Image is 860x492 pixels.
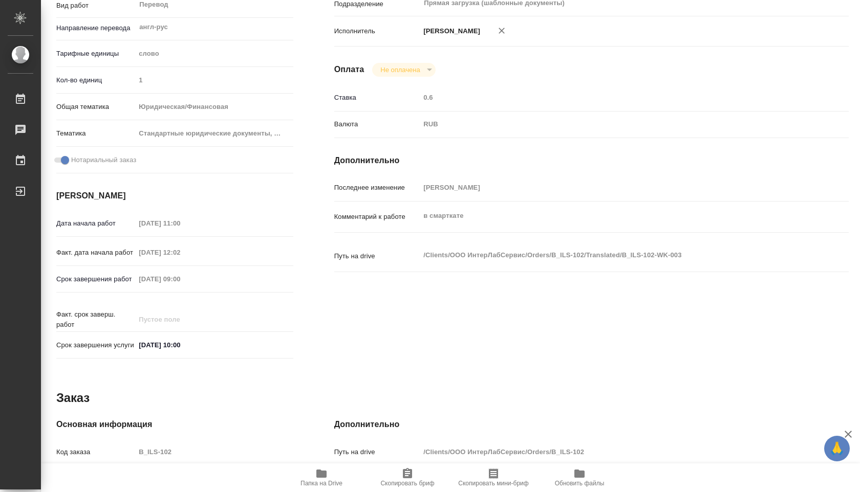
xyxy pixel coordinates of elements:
[56,309,135,330] p: Факт. срок заверш. работ
[56,190,293,202] h4: [PERSON_NAME]
[828,438,846,459] span: 🙏
[420,116,806,133] div: RUB
[458,480,528,487] span: Скопировать мини-бриф
[135,216,225,231] input: Пустое поле
[56,75,135,85] p: Кол-во единиц
[56,1,135,11] p: Вид работ
[420,180,806,195] input: Пустое поле
[135,73,293,87] input: Пустое поле
[334,63,364,76] h4: Оплата
[380,480,434,487] span: Скопировать бриф
[334,119,420,129] p: Валюта
[420,444,806,459] input: Пустое поле
[334,418,849,431] h4: Дополнительно
[56,274,135,284] p: Срок завершения работ
[420,247,806,264] textarea: /Clients/ООО ИнтерЛабСервис/Orders/B_ILS-102/Translated/B_ILS-102-WK-003
[56,102,135,112] p: Общая тематика
[334,251,420,261] p: Путь на drive
[135,245,225,260] input: Пустое поле
[334,212,420,222] p: Комментарий к работе
[135,444,293,459] input: Пустое поле
[56,218,135,229] p: Дата начала работ
[71,155,136,165] span: Нотариальный заказ
[56,447,135,457] p: Код заказа
[334,93,420,103] p: Ставка
[824,436,850,461] button: 🙏
[420,207,806,225] textarea: в смарткате
[377,65,423,74] button: Не оплачена
[278,463,364,492] button: Папка на Drive
[420,90,806,105] input: Пустое поле
[135,45,293,62] div: слово
[135,338,225,352] input: ✎ Введи что-нибудь
[56,128,135,139] p: Тематика
[450,463,536,492] button: Скопировать мини-бриф
[56,340,135,350] p: Срок завершения услуги
[372,63,435,77] div: Не оплачена
[334,154,849,167] h4: Дополнительно
[490,19,513,42] button: Удалить исполнителя
[555,480,605,487] span: Обновить файлы
[135,312,225,327] input: Пустое поле
[334,447,420,457] p: Путь на drive
[300,480,342,487] span: Папка на Drive
[135,125,293,142] div: Стандартные юридические документы, договоры, уставы
[334,26,420,36] p: Исполнитель
[536,463,622,492] button: Обновить файлы
[364,463,450,492] button: Скопировать бриф
[56,418,293,431] h4: Основная информация
[56,248,135,258] p: Факт. дата начала работ
[56,23,135,33] p: Направление перевода
[56,49,135,59] p: Тарифные единицы
[135,272,225,286] input: Пустое поле
[56,390,90,406] h2: Заказ
[135,98,293,116] div: Юридическая/Финансовая
[420,26,480,36] p: [PERSON_NAME]
[334,183,420,193] p: Последнее изменение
